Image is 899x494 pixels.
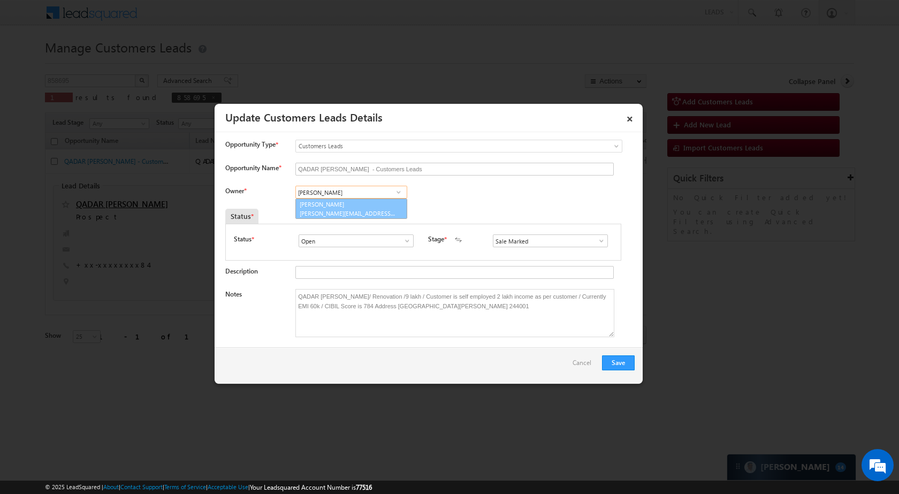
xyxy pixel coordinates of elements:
[356,483,372,491] span: 77516
[225,109,383,124] a: Update Customers Leads Details
[120,483,163,490] a: Contact Support
[250,483,372,491] span: Your Leadsquared Account Number is
[225,267,258,275] label: Description
[428,234,444,244] label: Stage
[398,235,411,246] a: Show All Items
[56,56,180,70] div: Chat with us now
[208,483,248,490] a: Acceptable Use
[592,235,605,246] a: Show All Items
[103,483,119,490] a: About
[146,330,194,344] em: Start Chat
[225,290,242,298] label: Notes
[18,56,45,70] img: d_60004797649_company_0_60004797649
[300,209,396,217] span: [PERSON_NAME][EMAIL_ADDRESS][DOMAIN_NAME]
[299,234,414,247] input: Type to Search
[602,355,635,370] button: Save
[225,187,246,195] label: Owner
[225,140,276,149] span: Opportunity Type
[392,187,405,197] a: Show All Items
[225,164,281,172] label: Opportunity Name
[295,199,407,219] a: [PERSON_NAME]
[14,99,195,321] textarea: Type your message and hit 'Enter'
[225,209,258,224] div: Status
[493,234,608,247] input: Type to Search
[296,141,578,151] span: Customers Leads
[295,186,407,199] input: Type to Search
[176,5,201,31] div: Minimize live chat window
[45,482,372,492] span: © 2025 LeadSquared | | | | |
[234,234,252,244] label: Status
[621,108,639,126] a: ×
[164,483,206,490] a: Terms of Service
[295,140,622,153] a: Customers Leads
[573,355,597,376] a: Cancel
